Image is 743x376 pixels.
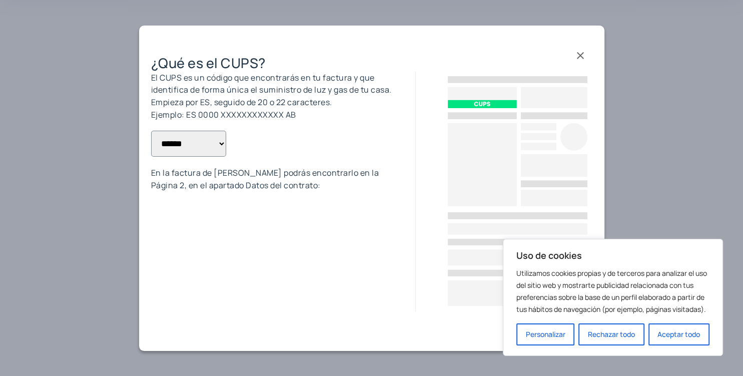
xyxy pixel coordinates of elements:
p: Uso de cookies [516,249,709,261]
button: Aceptar todo [648,323,709,345]
p: En la factura de [PERSON_NAME] podrás encontrarlo en la Página 2, en el apartado Datos del contrato: [151,167,405,191]
p: Utilizamos cookies propias y de terceros para analizar el uso del sitio web y mostrarte publicida... [516,267,709,315]
button: Rechazar todo [578,323,644,345]
button: Personalizar [516,323,574,345]
div: Uso de cookies [503,239,723,356]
